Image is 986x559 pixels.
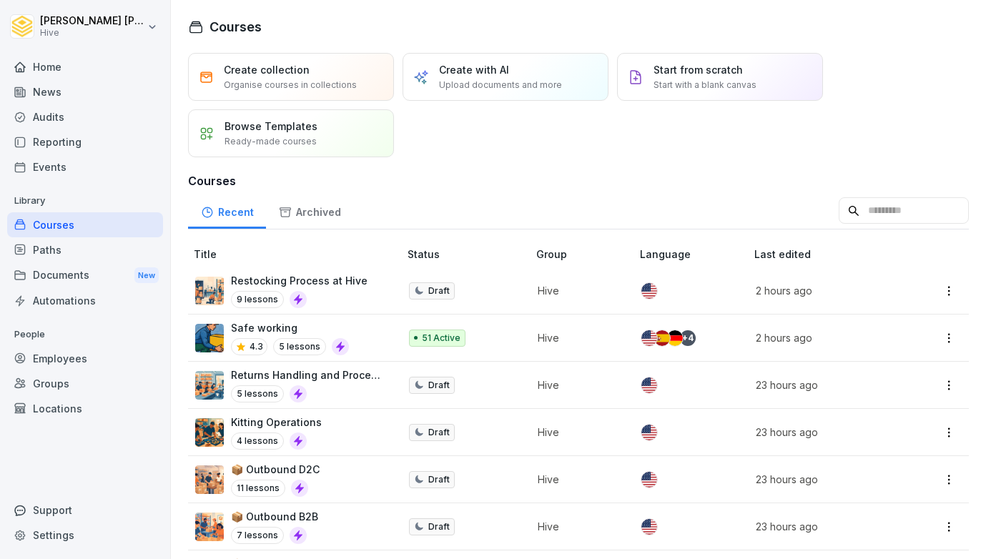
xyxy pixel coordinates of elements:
a: Courses [7,212,163,237]
a: Home [7,54,163,79]
p: 51 Active [422,332,460,345]
p: Hive [538,330,617,345]
p: Returns Handling and Process Flow [231,367,385,382]
p: Kitting Operations [231,415,322,430]
p: 4 lessons [231,432,284,450]
p: Create with AI [439,62,509,77]
p: Language [640,247,749,262]
img: ns5fm27uu5em6705ixom0yjt.png [195,324,224,352]
p: 7 lessons [231,527,284,544]
p: 11 lessons [231,480,285,497]
p: Safe working [231,320,349,335]
img: de.svg [667,330,683,346]
a: Locations [7,396,163,421]
p: Draft [428,520,450,533]
p: Organise courses in collections [224,79,357,91]
p: Draft [428,473,450,486]
p: Hive [538,425,617,440]
img: es.svg [654,330,670,346]
img: us.svg [641,330,657,346]
p: Title [194,247,402,262]
p: Hive [538,283,617,298]
img: us.svg [641,425,657,440]
p: Browse Templates [225,119,317,134]
a: Settings [7,523,163,548]
a: Employees [7,346,163,371]
p: 5 lessons [273,338,326,355]
p: Restocking Process at Hive [231,273,368,288]
a: Reporting [7,129,163,154]
p: Hive [538,519,617,534]
img: us.svg [641,519,657,535]
a: Archived [266,192,353,229]
img: us.svg [641,472,657,488]
p: 📦 Outbound D2C [231,462,320,477]
p: 9 lessons [231,291,284,308]
a: News [7,79,163,104]
a: Groups [7,371,163,396]
div: New [134,267,159,284]
p: Hive [538,377,617,392]
p: 23 hours ago [756,377,902,392]
p: Start from scratch [654,62,743,77]
p: 23 hours ago [756,425,902,440]
p: Last edited [754,247,919,262]
p: Start with a blank canvas [654,79,756,91]
div: Support [7,498,163,523]
p: Hive [538,472,617,487]
p: Library [7,189,163,212]
img: tjh8e7lxbtqfiykh70cq83wv.png [195,418,224,447]
a: DocumentsNew [7,262,163,289]
div: + 4 [680,330,696,346]
p: Upload documents and more [439,79,562,91]
img: t72cg3dsrbajyqggvzmlmfek.png [195,277,224,305]
p: Ready-made courses [225,135,317,148]
a: Paths [7,237,163,262]
p: Draft [428,379,450,392]
img: us.svg [641,377,657,393]
img: xc7nf3d4jwvfywnbzt6h68df.png [195,513,224,541]
p: Hive [40,28,144,38]
img: whxspouhdmc5dw11exs3agrf.png [195,371,224,400]
p: Draft [428,285,450,297]
p: Status [408,247,531,262]
img: aul0s4anxaw34jzwydbhh5d5.png [195,465,224,494]
p: Draft [428,426,450,439]
img: us.svg [641,283,657,299]
p: 2 hours ago [756,283,902,298]
h1: Courses [209,17,262,36]
p: People [7,323,163,346]
a: Recent [188,192,266,229]
p: 4.3 [250,340,263,353]
a: Automations [7,288,163,313]
p: [PERSON_NAME] [PERSON_NAME] [40,15,144,27]
p: Group [536,247,634,262]
h3: Courses [188,172,969,189]
p: Create collection [224,62,310,77]
p: 📦 Outbound B2B [231,509,318,524]
a: Audits [7,104,163,129]
div: Documents [7,262,163,289]
p: 23 hours ago [756,472,902,487]
p: 23 hours ago [756,519,902,534]
p: 5 lessons [231,385,284,402]
a: Events [7,154,163,179]
p: 2 hours ago [756,330,902,345]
